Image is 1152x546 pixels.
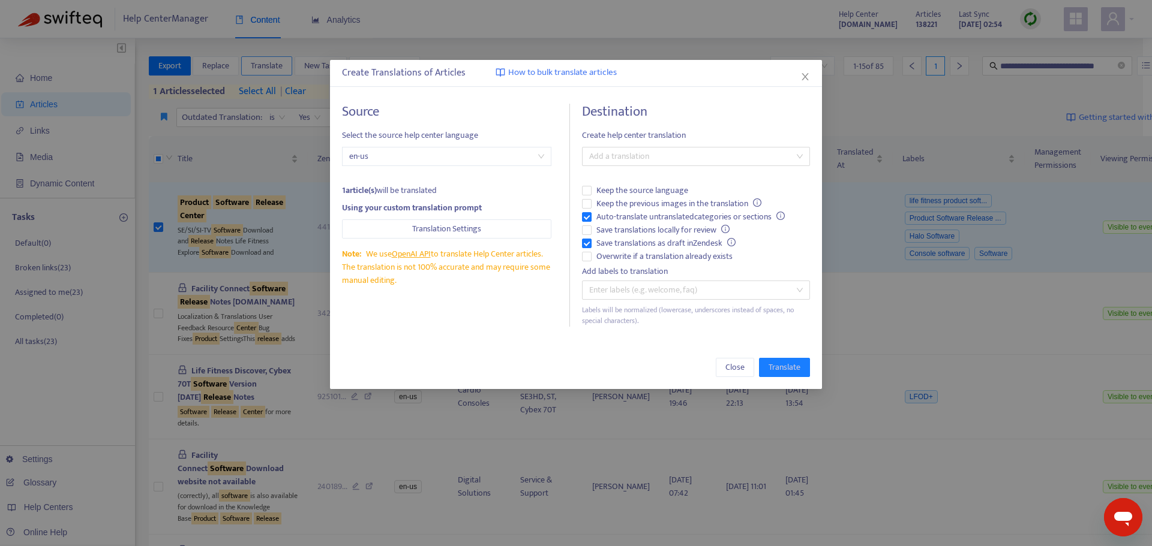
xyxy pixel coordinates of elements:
span: info-circle [721,225,730,233]
strong: 1 article(s) [342,183,377,197]
span: close [800,72,810,82]
div: Labels will be normalized (lowercase, underscores instead of spaces, no special characters). [582,304,810,327]
div: Using your custom translation prompt [342,201,551,215]
a: How to bulk translate articles [496,66,617,80]
button: Close [799,70,812,83]
span: Overwrite if a translation already exists [592,250,737,263]
h4: Destination [582,104,810,120]
span: Note: [342,247,361,261]
span: en-us [349,147,544,165]
img: image-link [496,68,505,77]
span: info-circle [753,198,761,207]
span: How to bulk translate articles [508,66,617,80]
span: Translation Settings [412,222,481,236]
div: Add labels to translation [582,265,810,278]
span: Select the source help center language [342,129,551,142]
span: Keep the source language [592,184,693,197]
button: Translation Settings [342,219,551,239]
button: Translate [759,358,810,377]
span: info-circle [727,238,736,246]
iframe: Button to launch messaging window [1104,498,1142,536]
span: Auto-translate untranslated categories or sections [592,210,790,224]
a: OpenAI API [392,247,431,261]
button: Close [716,358,754,377]
span: Keep the previous images in the translation [592,197,766,210]
span: Save translations locally for review [592,224,734,237]
span: Save translations as draft in Zendesk [592,237,740,250]
div: Create Translations of Articles [342,66,810,80]
span: info-circle [776,212,785,220]
span: Close [725,361,745,374]
h4: Source [342,104,551,120]
span: Create help center translation [582,129,810,142]
div: We use to translate Help Center articles. The translation is not 100% accurate and may require so... [342,248,551,287]
div: will be translated [342,184,551,197]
